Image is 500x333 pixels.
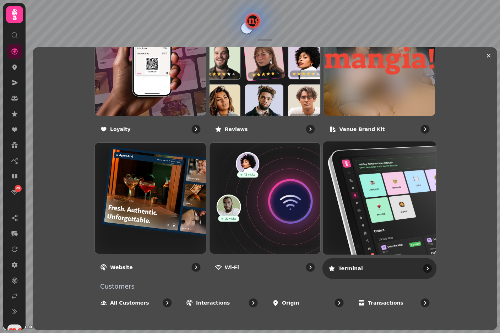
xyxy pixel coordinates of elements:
svg: go to [307,264,314,271]
img: Website [95,143,206,254]
a: TerminalTerminal [322,141,436,279]
p: Transactions [368,299,403,306]
img: Wi-Fi [210,143,321,254]
a: ReviewsReviews [209,5,321,140]
img: aHR0cHM6Ly9maWxlcy5zdGFtcGVkZS5haS8wMzEyNjA1NS0zNjFmLTExZWEtOTQ3Mi0wNmE0ZDY1OTcxNjAvbWVkaWEvMGM5Y... [324,5,435,116]
a: Venue brand kitVenue brand kit [324,5,435,140]
a: 29 [7,185,22,199]
button: Close drawer [483,50,494,61]
svg: go to [422,126,429,133]
a: All customers [94,293,178,313]
button: Contini [241,22,252,34]
p: Reviews [225,126,248,133]
img: Reviews [210,5,321,116]
p: All customers [110,299,149,306]
svg: go to [307,126,314,133]
div: Map marker [241,22,252,36]
a: Transactions [352,293,435,313]
a: Interactions [180,293,263,313]
a: Wi-FiWi-Fi [209,142,321,278]
svg: go to [422,299,429,306]
p: Website [110,264,133,271]
p: Customers [100,283,435,290]
svg: go to [250,299,257,306]
a: LoyaltyLoyalty [94,5,206,140]
a: Mapbox logo [2,323,33,331]
a: WebsiteWebsite [94,142,206,278]
div: Map marker [247,15,259,29]
svg: go to [192,264,200,271]
p: Loyalty [110,126,131,133]
svg: go to [164,299,171,306]
p: Terminal [338,265,363,272]
span: 29 [16,186,21,191]
button: Manja [247,15,259,27]
img: Terminal [317,136,442,261]
svg: go to [192,126,200,133]
a: Origin [266,293,349,313]
p: Interactions [196,299,230,306]
p: Venue brand kit [339,126,385,133]
svg: go to [424,265,431,272]
svg: go to [336,299,343,306]
p: Wi-Fi [225,264,239,271]
p: Origin [282,299,299,306]
img: Loyalty [95,5,206,116]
